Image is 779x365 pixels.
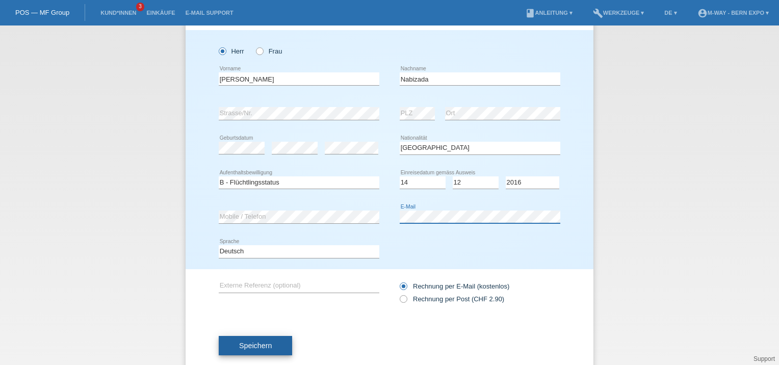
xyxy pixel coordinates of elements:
[180,10,239,16] a: E-Mail Support
[15,9,69,16] a: POS — MF Group
[219,47,225,54] input: Herr
[256,47,263,54] input: Frau
[697,8,708,18] i: account_circle
[141,10,180,16] a: Einkäufe
[400,282,406,295] input: Rechnung per E-Mail (kostenlos)
[239,342,272,350] span: Speichern
[136,3,144,11] span: 3
[659,10,682,16] a: DE ▾
[692,10,774,16] a: account_circlem-way - Bern Expo ▾
[219,47,244,55] label: Herr
[593,8,603,18] i: build
[754,355,775,362] a: Support
[95,10,141,16] a: Kund*innen
[520,10,578,16] a: bookAnleitung ▾
[525,8,535,18] i: book
[588,10,650,16] a: buildWerkzeuge ▾
[219,336,292,355] button: Speichern
[256,47,282,55] label: Frau
[400,282,509,290] label: Rechnung per E-Mail (kostenlos)
[400,295,504,303] label: Rechnung per Post (CHF 2.90)
[400,295,406,308] input: Rechnung per Post (CHF 2.90)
